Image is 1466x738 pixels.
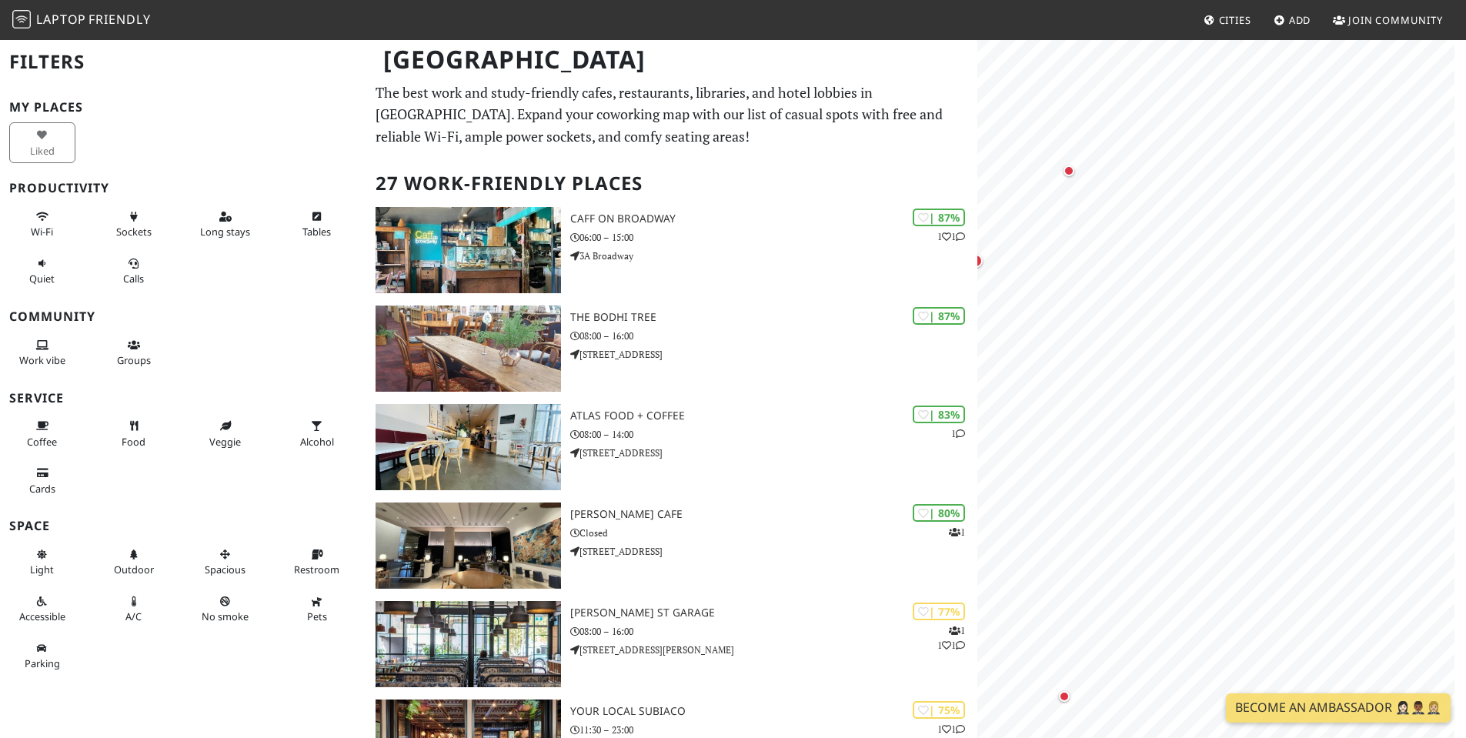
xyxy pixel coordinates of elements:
button: Food [101,413,167,454]
span: Long stays [200,225,250,239]
p: 1 1 [937,722,965,736]
p: 1 [951,426,965,441]
img: The Bodhi Tree [376,306,561,392]
span: Coffee [27,435,57,449]
span: Restroom [294,563,339,576]
span: Laptop [36,11,86,28]
button: Calls [101,251,167,292]
button: No smoke [192,589,259,629]
h3: Space [9,519,357,533]
a: Cities [1197,6,1257,34]
p: 06:00 – 15:00 [570,230,977,245]
h2: Filters [9,38,357,85]
a: Join Community [1327,6,1449,34]
button: Outdoor [101,542,167,583]
div: | 75% [913,701,965,719]
p: 3A Broadway [570,249,977,263]
span: Group tables [117,353,151,367]
button: Restroom [284,542,350,583]
span: Accessible [19,609,65,623]
p: 08:00 – 14:00 [570,427,977,442]
span: Quiet [29,272,55,286]
a: Caff on Broadway | 87% 11 Caff on Broadway 06:00 – 15:00 3A Broadway [366,207,977,293]
div: | 87% [913,307,965,325]
h3: Community [9,309,357,324]
div: | 83% [913,406,965,423]
span: Pet friendly [307,609,327,623]
button: Pets [284,589,350,629]
p: [STREET_ADDRESS] [570,347,977,362]
span: Stable Wi-Fi [31,225,53,239]
h3: Your Local Subiaco [570,705,977,718]
span: Food [122,435,145,449]
h3: [PERSON_NAME] St Garage [570,606,977,619]
img: Atlas Food + Coffee [376,404,561,490]
p: 11:30 – 23:00 [570,723,977,737]
img: LaptopFriendly [12,10,31,28]
span: Friendly [88,11,150,28]
span: Parking [25,656,60,670]
span: Smoke free [202,609,249,623]
span: Video/audio calls [123,272,144,286]
button: Long stays [192,204,259,245]
p: 08:00 – 16:00 [570,329,977,343]
span: Cities [1219,13,1251,27]
button: Parking [9,636,75,676]
p: 1 [949,525,965,539]
button: Light [9,542,75,583]
p: [STREET_ADDRESS] [570,446,977,460]
button: Cards [9,460,75,501]
span: People working [19,353,65,367]
a: Gordon St Garage | 77% 111 [PERSON_NAME] St Garage 08:00 – 16:00 [STREET_ADDRESS][PERSON_NAME] [366,601,977,687]
a: Atlas Food + Coffee | 83% 1 Atlas Food + Coffee 08:00 – 14:00 [STREET_ADDRESS] [366,404,977,490]
span: Air conditioned [125,609,142,623]
span: Veggie [209,435,241,449]
p: [STREET_ADDRESS] [570,544,977,559]
h1: [GEOGRAPHIC_DATA] [371,38,974,81]
button: Wi-Fi [9,204,75,245]
img: Caff on Broadway [376,207,561,293]
p: 1 1 [937,229,965,244]
h3: Caff on Broadway [570,212,977,225]
button: Alcohol [284,413,350,454]
div: Map marker [1054,155,1084,186]
h3: Service [9,391,357,406]
h3: My Places [9,100,357,115]
a: Hemingway Cafe | 80% 1 [PERSON_NAME] Cafe Closed [STREET_ADDRESS] [366,503,977,589]
p: 08:00 – 16:00 [570,624,977,639]
a: LaptopFriendly LaptopFriendly [12,7,151,34]
h2: 27 Work-Friendly Places [376,160,968,207]
span: Power sockets [116,225,152,239]
button: Groups [101,332,167,373]
h3: Productivity [9,181,357,195]
a: Add [1267,6,1317,34]
div: | 87% [913,209,965,226]
span: Add [1289,13,1311,27]
button: Spacious [192,542,259,583]
span: Outdoor area [114,563,154,576]
div: Map marker [1049,681,1080,712]
span: Natural light [30,563,54,576]
span: Spacious [205,563,245,576]
span: Credit cards [29,482,55,496]
h3: The Bodhi Tree [570,311,977,324]
button: Sockets [101,204,167,245]
span: Join Community [1348,13,1443,27]
button: Tables [284,204,350,245]
p: The best work and study-friendly cafes, restaurants, libraries, and hotel lobbies in [GEOGRAPHIC_... [376,82,968,148]
h3: [PERSON_NAME] Cafe [570,508,977,521]
span: Alcohol [300,435,334,449]
button: Veggie [192,413,259,454]
button: Accessible [9,589,75,629]
div: | 77% [913,603,965,620]
h3: Atlas Food + Coffee [570,409,977,422]
button: A/C [101,589,167,629]
span: Work-friendly tables [302,225,331,239]
a: The Bodhi Tree | 87% The Bodhi Tree 08:00 – 16:00 [STREET_ADDRESS] [366,306,977,392]
p: 1 1 1 [937,623,965,653]
div: | 80% [913,504,965,522]
img: Hemingway Cafe [376,503,561,589]
p: [STREET_ADDRESS][PERSON_NAME] [570,643,977,657]
img: Gordon St Garage [376,601,561,687]
p: Closed [570,526,977,540]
